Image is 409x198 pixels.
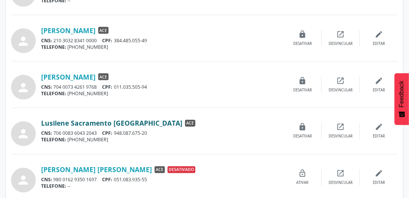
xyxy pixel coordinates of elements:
[373,180,385,186] div: Editar
[41,84,52,90] span: CNS:
[375,30,383,38] i: edit
[41,166,152,174] a: [PERSON_NAME] [PERSON_NAME]
[41,119,182,128] a: Lusilene Sacramento [GEOGRAPHIC_DATA]
[17,34,30,48] i: person
[185,120,195,127] span: ACE
[41,90,284,97] div: [PHONE_NUMBER]
[41,183,284,190] div: --
[41,44,66,50] span: TELEFONE:
[17,127,30,141] i: person
[41,130,284,137] div: 706 0083 6043 2043 948.087.675-20
[299,123,307,131] i: lock
[17,81,30,94] i: person
[398,81,405,107] span: Feedback
[41,26,96,35] a: [PERSON_NAME]
[98,73,109,80] span: ACE
[297,180,309,186] div: Ativar
[41,177,52,183] span: CNS:
[293,88,312,93] div: Desativar
[293,41,312,46] div: Desativar
[373,41,385,46] div: Editar
[373,134,385,139] div: Editar
[41,73,96,81] a: [PERSON_NAME]
[329,88,353,93] div: Desvincular
[337,77,345,85] i: open_in_new
[102,37,113,44] span: CPF:
[102,177,113,183] span: CPF:
[337,30,345,38] i: open_in_new
[337,169,345,178] i: open_in_new
[98,27,109,34] span: ACE
[375,77,383,85] i: edit
[168,166,195,173] span: Desativado
[41,177,284,183] div: 980 0162 9350 1697 051.083.935-55
[102,84,113,90] span: CPF:
[41,44,284,50] div: [PHONE_NUMBER]
[41,130,52,137] span: CNS:
[337,123,345,131] i: open_in_new
[41,84,284,90] div: 704 0073 4261 9768 011.035.505-94
[299,77,307,85] i: lock
[375,123,383,131] i: edit
[155,166,165,173] span: ACE
[373,88,385,93] div: Editar
[395,73,409,125] button: Feedback - Mostrar pesquisa
[41,37,284,44] div: 210 3032 8341 0000 384.485.055-49
[102,130,113,137] span: CPF:
[375,169,383,178] i: edit
[41,183,66,190] span: TELEFONE:
[293,134,312,139] div: Desativar
[329,134,353,139] div: Desvincular
[329,41,353,46] div: Desvincular
[41,37,52,44] span: CNS:
[41,137,284,143] div: [PHONE_NUMBER]
[41,137,66,143] span: TELEFONE:
[41,90,66,97] span: TELEFONE:
[329,180,353,186] div: Desvincular
[299,169,307,178] i: lock_open
[299,30,307,38] i: lock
